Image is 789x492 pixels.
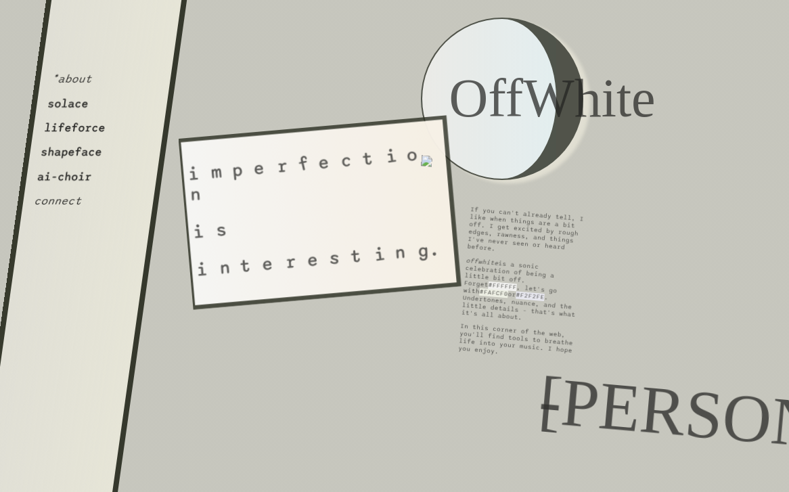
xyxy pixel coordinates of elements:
[329,248,340,269] span: s
[350,246,364,267] span: t
[306,250,319,271] span: e
[50,72,93,86] button: *about
[215,220,227,241] span: s
[210,162,221,183] span: m
[421,155,432,166] img: parchment.png
[394,242,407,264] span: n
[196,259,209,281] span: i
[252,158,267,179] span: e
[37,170,93,183] button: ai-choir
[187,164,201,185] span: i
[231,160,244,181] span: p
[276,156,289,177] span: r
[189,184,201,205] span: n
[449,68,529,129] p: OffWhite
[219,258,229,279] span: n
[33,194,83,208] button: connect
[466,256,499,267] span: offwhite
[341,151,352,172] span: c
[191,222,206,244] span: i
[239,256,252,277] span: t
[405,144,420,166] span: o
[43,121,106,135] button: lifeforce
[361,148,376,170] span: t
[47,97,89,110] button: solace
[261,254,275,275] span: e
[384,146,397,168] span: i
[40,146,103,159] button: shapeface
[296,154,310,176] span: f
[284,252,296,273] span: r
[418,240,441,261] span: g.
[373,244,385,266] span: i
[317,152,331,174] span: e
[479,288,508,298] span: #FAFCF0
